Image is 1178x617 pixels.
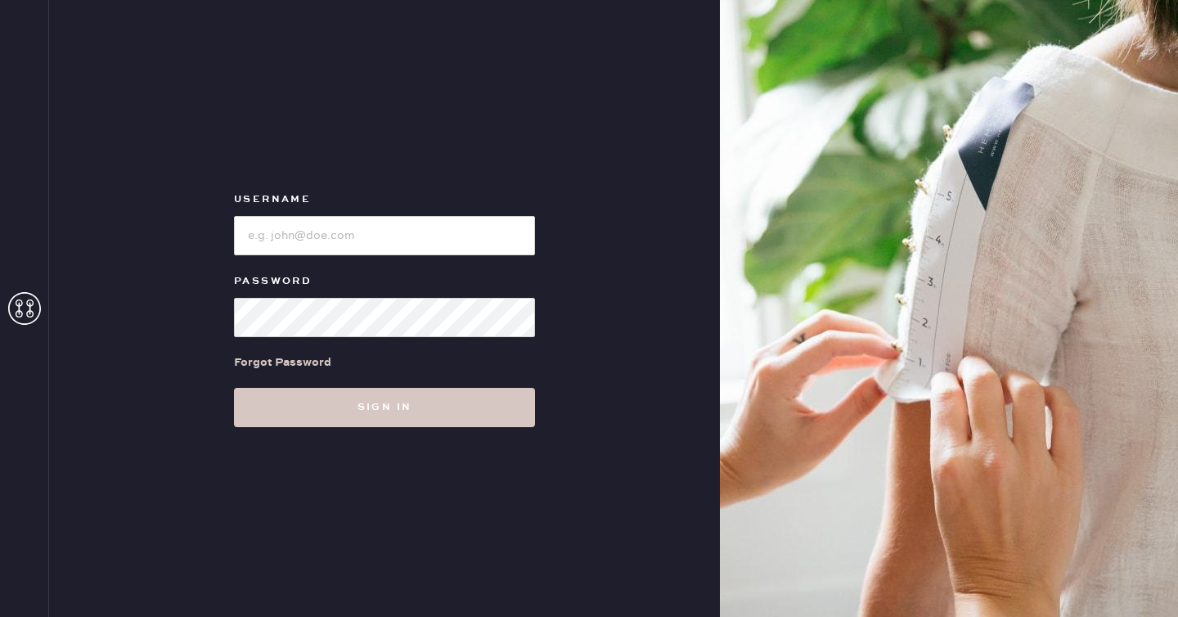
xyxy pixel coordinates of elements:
[234,337,331,388] a: Forgot Password
[234,190,535,209] label: Username
[234,354,331,372] div: Forgot Password
[234,216,535,255] input: e.g. john@doe.com
[234,272,535,291] label: Password
[234,388,535,427] button: Sign in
